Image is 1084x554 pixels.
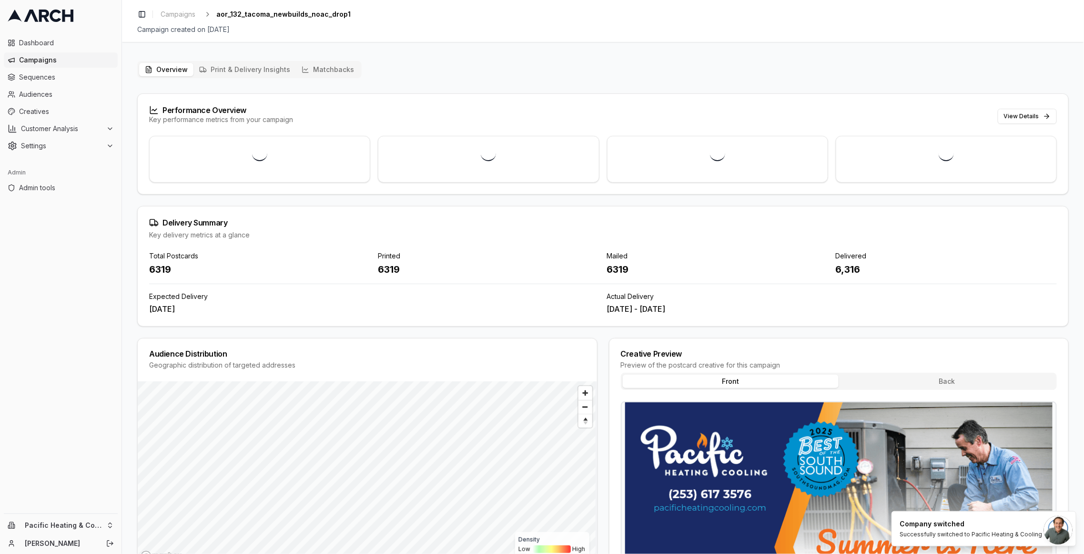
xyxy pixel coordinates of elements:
a: [PERSON_NAME] [25,539,96,548]
span: aor_132_tacoma_newbuilds_noac_drop1 [216,10,351,19]
div: [DATE] - [DATE] [607,303,1057,315]
div: 6319 [607,263,828,276]
button: Zoom out [578,400,592,414]
div: Audience Distribution [149,350,586,358]
div: Admin [4,165,118,180]
button: Overview [139,63,193,76]
div: 6319 [149,263,370,276]
button: Log out [103,537,117,550]
div: Campaign created on [DATE] [137,25,1069,34]
div: Successfully switched to Pacific Heating & Cooling [900,531,1043,538]
span: Dashboard [19,38,114,48]
span: Customer Analysis [21,124,102,133]
div: Total Postcards [149,251,370,261]
a: Dashboard [4,35,118,51]
div: Open chat [1044,516,1073,544]
a: Creatives [4,104,118,119]
div: Key performance metrics from your campaign [149,115,293,124]
div: Preview of the postcard creative for this campaign [621,360,1057,370]
span: Settings [21,141,102,151]
div: 6319 [378,263,599,276]
button: Reset bearing to north [578,414,592,428]
span: Reset bearing to north [577,415,593,427]
a: Campaigns [157,8,199,21]
nav: breadcrumb [157,8,351,21]
span: Pacific Heating & Cooling [25,521,102,530]
span: High [573,545,586,553]
div: Creative Preview [621,350,1057,358]
button: View Details [998,109,1057,124]
span: Creatives [19,107,114,116]
button: Print & Delivery Insights [193,63,296,76]
div: Key delivery metrics at a glance [149,230,1057,240]
span: Audiences [19,90,114,99]
div: Performance Overview [149,105,293,115]
div: Density [519,536,586,544]
div: Delivery Summary [149,218,1057,227]
div: 6,316 [836,263,1057,276]
span: Sequences [19,72,114,82]
div: Delivered [836,251,1057,261]
a: Admin tools [4,180,118,195]
span: Admin tools [19,183,114,193]
div: Printed [378,251,599,261]
div: Geographic distribution of targeted addresses [149,360,586,370]
button: Settings [4,138,118,154]
button: Back [839,375,1055,388]
span: Campaigns [19,55,114,65]
button: Matchbacks [296,63,360,76]
a: Sequences [4,70,118,85]
div: Company switched [900,519,1043,529]
button: Pacific Heating & Cooling [4,518,118,533]
span: Low [519,545,531,553]
div: [DATE] [149,303,599,315]
div: Expected Delivery [149,292,599,301]
div: Actual Delivery [607,292,1057,301]
a: Audiences [4,87,118,102]
div: Mailed [607,251,828,261]
span: Campaigns [161,10,195,19]
button: Customer Analysis [4,121,118,136]
button: Zoom in [578,386,592,400]
a: Campaigns [4,52,118,68]
button: Front [623,375,839,388]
